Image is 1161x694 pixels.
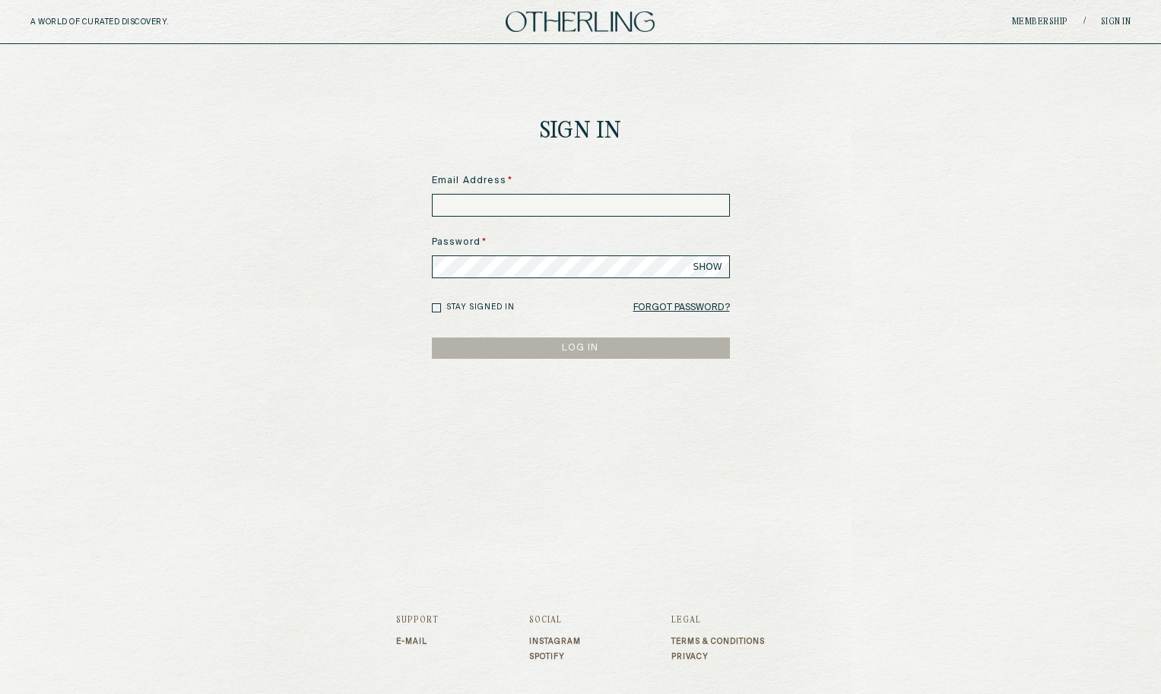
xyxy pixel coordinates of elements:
[1012,17,1068,27] a: Membership
[540,120,622,144] h1: Sign In
[396,616,439,625] h3: Support
[30,17,235,27] h5: A WORLD OF CURATED DISCOVERY.
[671,637,765,646] a: Terms & Conditions
[529,616,581,625] h3: Social
[446,302,515,313] label: Stay signed in
[396,637,439,646] a: E-mail
[432,236,730,249] label: Password
[506,11,655,32] img: logo
[671,616,765,625] h3: Legal
[1101,17,1131,27] a: Sign in
[671,652,765,661] a: Privacy
[693,261,722,273] span: SHOW
[432,174,730,188] label: Email Address
[1083,16,1086,27] span: /
[529,652,581,661] a: Spotify
[633,297,730,318] a: Forgot Password?
[529,637,581,646] a: Instagram
[432,337,730,359] button: LOG IN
